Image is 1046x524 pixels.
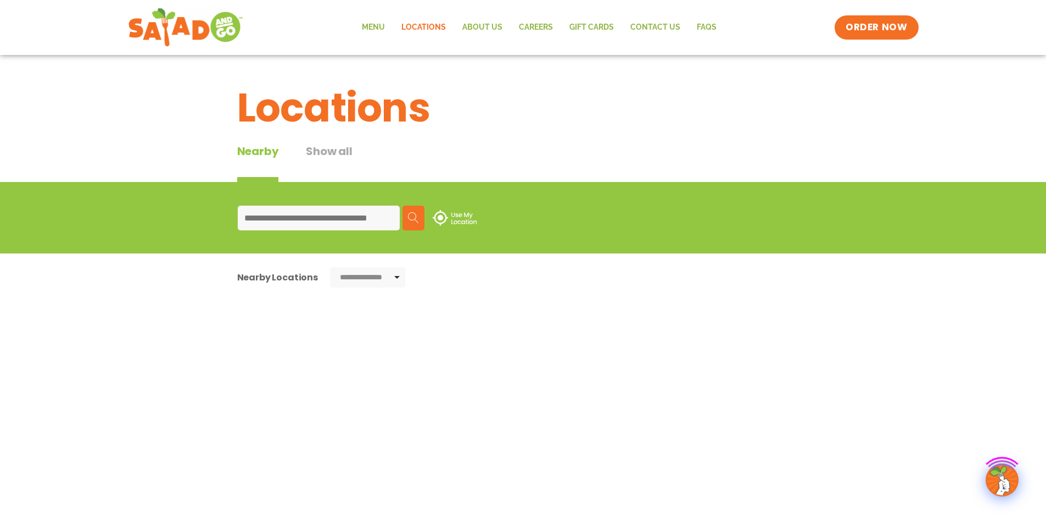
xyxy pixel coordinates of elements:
div: Tabbed content [237,143,380,182]
a: FAQs [689,15,725,40]
img: new-SAG-logo-768×292 [128,5,244,49]
img: use-location.svg [433,210,477,225]
div: Nearby [237,143,279,182]
button: Show all [306,143,352,182]
img: search.svg [408,212,419,223]
h1: Locations [237,78,809,137]
a: Careers [511,15,561,40]
a: ORDER NOW [835,15,918,40]
div: Nearby Locations [237,271,318,284]
a: Contact Us [622,15,689,40]
a: Locations [393,15,454,40]
span: ORDER NOW [846,21,907,34]
nav: Menu [354,15,725,40]
a: About Us [454,15,511,40]
a: GIFT CARDS [561,15,622,40]
a: Menu [354,15,393,40]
